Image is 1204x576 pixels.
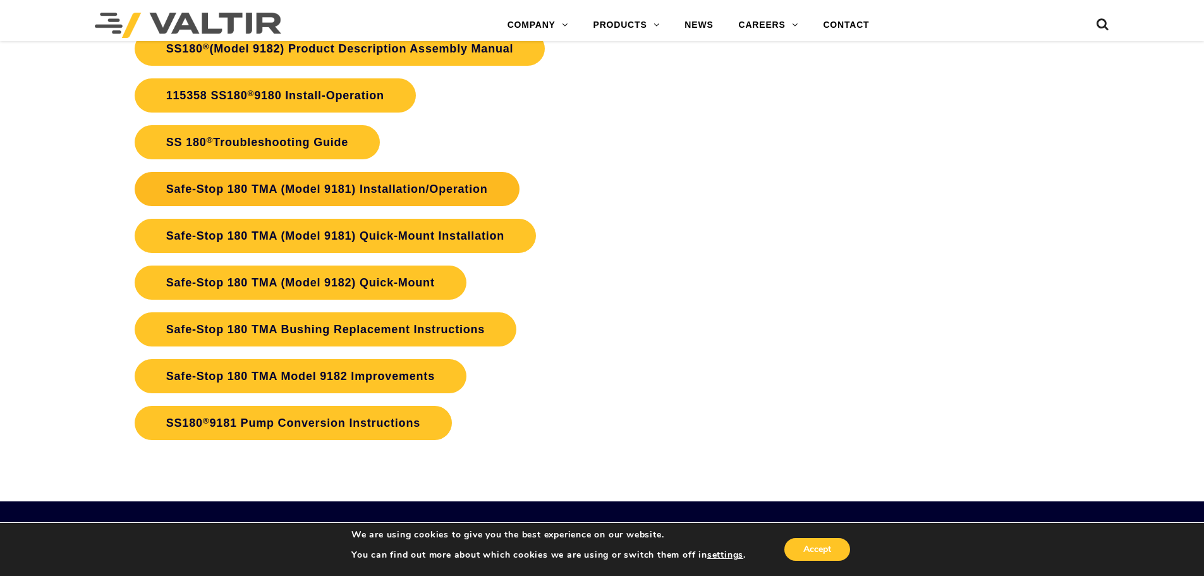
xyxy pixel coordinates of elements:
a: SS180®(Model 9182) Product Description Assembly Manual [135,32,545,66]
sup: ® [207,135,214,145]
button: settings [707,549,743,561]
a: SS180®9181 Pump Conversion Instructions [135,406,452,440]
a: Safe-Stop 180 TMA (Model 9181) Quick-Mount Installation [135,219,536,253]
p: You can find out more about which cookies we are using or switch them off in . [351,549,746,561]
a: NEWS [672,13,726,38]
a: Safe-Stop 180 TMA (Model 9181) Installation/Operation [135,172,520,206]
a: PRODUCTS [581,13,672,38]
sup: ® [203,42,210,51]
p: We are using cookies to give you the best experience on our website. [351,529,746,541]
a: SS 180®Troubleshooting Guide [135,125,380,159]
a: CONTACT [810,13,882,38]
sup: ® [247,89,254,98]
a: 115358 SS180®9180 Install-Operation [135,78,416,113]
img: Valtir [95,13,281,38]
button: Accept [784,538,850,561]
a: COMPANY [495,13,581,38]
a: Safe-Stop 180 TMA Model 9182 Improvements [135,359,466,393]
sup: ® [203,416,210,426]
a: Safe-Stop 180 TMA Bushing Replacement Instructions [135,312,516,346]
a: Safe-Stop 180 TMA (Model 9182) Quick-Mount [135,266,466,300]
a: CAREERS [726,13,811,38]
